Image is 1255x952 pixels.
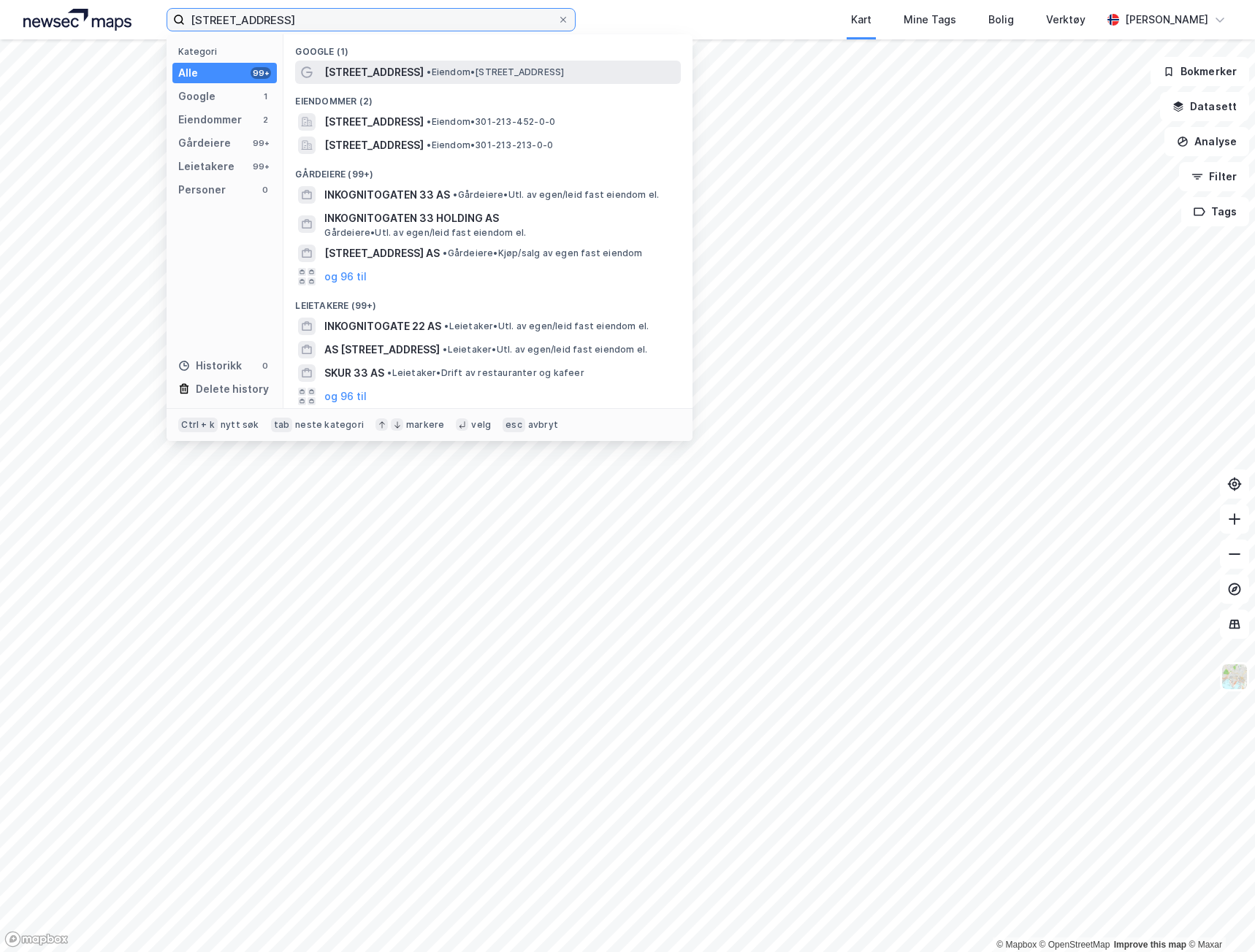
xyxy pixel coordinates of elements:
[444,320,449,331] span: •
[23,9,131,31] img: logo.a4113a55bc3d86da70a041830d287a7e.svg
[387,367,392,378] span: •
[283,288,693,315] div: Leietakere (99+)
[178,181,226,199] div: Personer
[453,189,457,200] span: •
[259,360,271,372] div: 0
[427,66,431,77] span: •
[324,341,440,358] span: AS [STREET_ADDRESS]
[904,11,956,28] div: Mine Tags
[1181,197,1249,226] button: Tags
[259,184,271,196] div: 0
[851,11,871,28] div: Kart
[324,268,367,285] button: og 96 til
[1114,940,1186,950] a: Improve this map
[1182,882,1255,952] div: Kontrollprogram for chat
[1182,882,1255,952] iframe: Chat Widget
[406,419,444,431] div: markere
[1125,11,1208,28] div: [PERSON_NAME]
[271,418,293,432] div: tab
[178,158,234,175] div: Leietakere
[4,931,69,948] a: Mapbox homepage
[1160,92,1249,121] button: Datasett
[1046,11,1086,28] div: Verktøy
[178,111,242,128] div: Eiendommer
[1179,162,1249,191] button: Filter
[324,113,424,131] span: [STREET_ADDRESS]
[251,67,271,79] div: 99+
[283,157,693,183] div: Gårdeiere (99+)
[283,84,693,110] div: Eiendommer (2)
[324,364,384,382] span: SKUR 33 AS
[387,367,584,379] span: Leietaker • Drift av restauranter og kafeer
[996,940,1037,950] a: Mapbox
[427,139,431,150] span: •
[324,137,424,154] span: [STREET_ADDRESS]
[259,91,271,102] div: 1
[988,11,1014,28] div: Bolig
[1040,940,1110,950] a: OpenStreetMap
[444,320,649,332] span: Leietaker • Utl. av egen/leid fast eiendom el.
[251,137,271,149] div: 99+
[178,46,277,57] div: Kategori
[324,210,675,227] span: INKOGNITOGATEN 33 HOLDING AS
[178,134,231,152] div: Gårdeiere
[443,247,447,258] span: •
[1221,663,1248,691] img: Z
[178,88,215,105] div: Google
[453,189,659,201] span: Gårdeiere • Utl. av egen/leid fast eiendom el.
[324,388,367,405] button: og 96 til
[178,357,242,375] div: Historikk
[427,66,564,78] span: Eiendom • [STREET_ADDRESS]
[324,318,441,335] span: INKOGNITOGATE 22 AS
[471,419,491,431] div: velg
[324,227,526,239] span: Gårdeiere • Utl. av egen/leid fast eiendom el.
[295,419,364,431] div: neste kategori
[443,247,642,259] span: Gårdeiere • Kjøp/salg av egen fast eiendom
[324,64,424,81] span: [STREET_ADDRESS]
[178,418,218,432] div: Ctrl + k
[251,161,271,172] div: 99+
[324,186,450,204] span: INKOGNITOGATEN 33 AS
[221,419,259,431] div: nytt søk
[324,245,440,262] span: [STREET_ADDRESS] AS
[1151,57,1249,86] button: Bokmerker
[528,419,558,431] div: avbryt
[259,114,271,126] div: 2
[503,418,525,432] div: esc
[196,380,269,398] div: Delete history
[427,139,553,151] span: Eiendom • 301-213-213-0-0
[443,344,647,356] span: Leietaker • Utl. av egen/leid fast eiendom el.
[283,34,693,61] div: Google (1)
[1164,127,1249,156] button: Analyse
[178,64,198,82] div: Alle
[427,116,555,128] span: Eiendom • 301-213-452-0-0
[427,116,431,127] span: •
[443,344,447,355] span: •
[185,9,557,31] input: Søk på adresse, matrikkel, gårdeiere, leietakere eller personer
